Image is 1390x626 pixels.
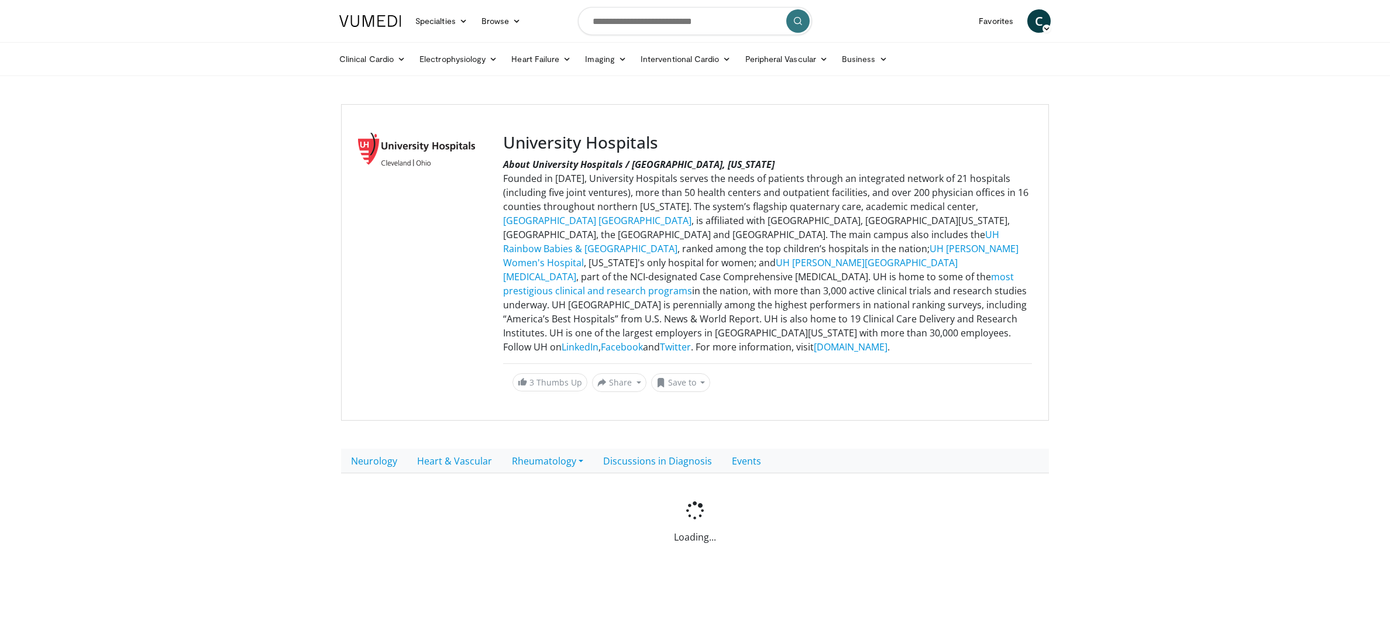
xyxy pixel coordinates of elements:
[1027,9,1051,33] a: C
[332,47,412,71] a: Clinical Cardio
[562,340,598,353] a: LinkedIn
[651,373,711,392] button: Save to
[512,373,587,391] a: 3 Thumbs Up
[592,373,646,392] button: Share
[503,133,1032,153] h3: University Hospitals
[503,270,1014,297] a: most prestigious clinical and research programs
[503,157,1032,354] p: Founded in [DATE], University Hospitals serves the needs of patients through an integrated networ...
[722,449,771,473] a: Events
[601,340,643,353] a: Facebook
[408,9,474,33] a: Specialties
[529,377,534,388] span: 3
[738,47,835,71] a: Peripheral Vascular
[835,47,894,71] a: Business
[593,449,722,473] a: Discussions in Diagnosis
[504,47,578,71] a: Heart Failure
[972,9,1020,33] a: Favorites
[502,449,593,473] a: Rheumatology
[634,47,738,71] a: Interventional Cardio
[503,256,958,283] a: UH [PERSON_NAME][GEOGRAPHIC_DATA][MEDICAL_DATA]
[578,7,812,35] input: Search topics, interventions
[660,340,691,353] a: Twitter
[503,158,775,171] strong: About University Hospitals / [GEOGRAPHIC_DATA], [US_STATE]
[814,340,887,353] a: [DOMAIN_NAME]
[474,9,528,33] a: Browse
[407,449,502,473] a: Heart & Vascular
[503,214,691,227] a: [GEOGRAPHIC_DATA] [GEOGRAPHIC_DATA]
[341,449,407,473] a: Neurology
[503,228,999,255] a: UH Rainbow Babies & [GEOGRAPHIC_DATA]
[341,530,1049,544] p: Loading...
[578,47,634,71] a: Imaging
[339,15,401,27] img: VuMedi Logo
[412,47,504,71] a: Electrophysiology
[503,242,1019,269] a: UH [PERSON_NAME] Women's Hospital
